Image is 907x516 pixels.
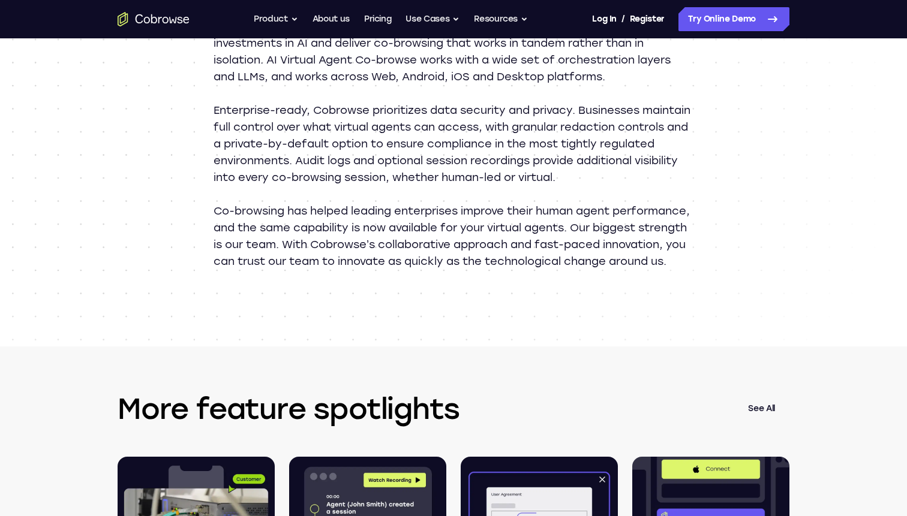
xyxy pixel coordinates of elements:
[621,12,625,26] span: /
[592,7,616,31] a: Log In
[678,7,789,31] a: Try Online Demo
[406,7,459,31] button: Use Cases
[364,7,392,31] a: Pricing
[214,102,693,186] p: Enterprise-ready, Cobrowse prioritizes data security and privacy. Businesses maintain full contro...
[474,7,528,31] button: Resources
[118,12,190,26] a: Go to the home page
[734,394,789,423] a: See All
[254,7,298,31] button: Product
[313,7,350,31] a: About us
[630,7,665,31] a: Register
[214,203,693,270] p: Co-browsing has helped leading enterprises improve their human agent performance, and the same ca...
[118,390,734,428] h3: More feature spotlights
